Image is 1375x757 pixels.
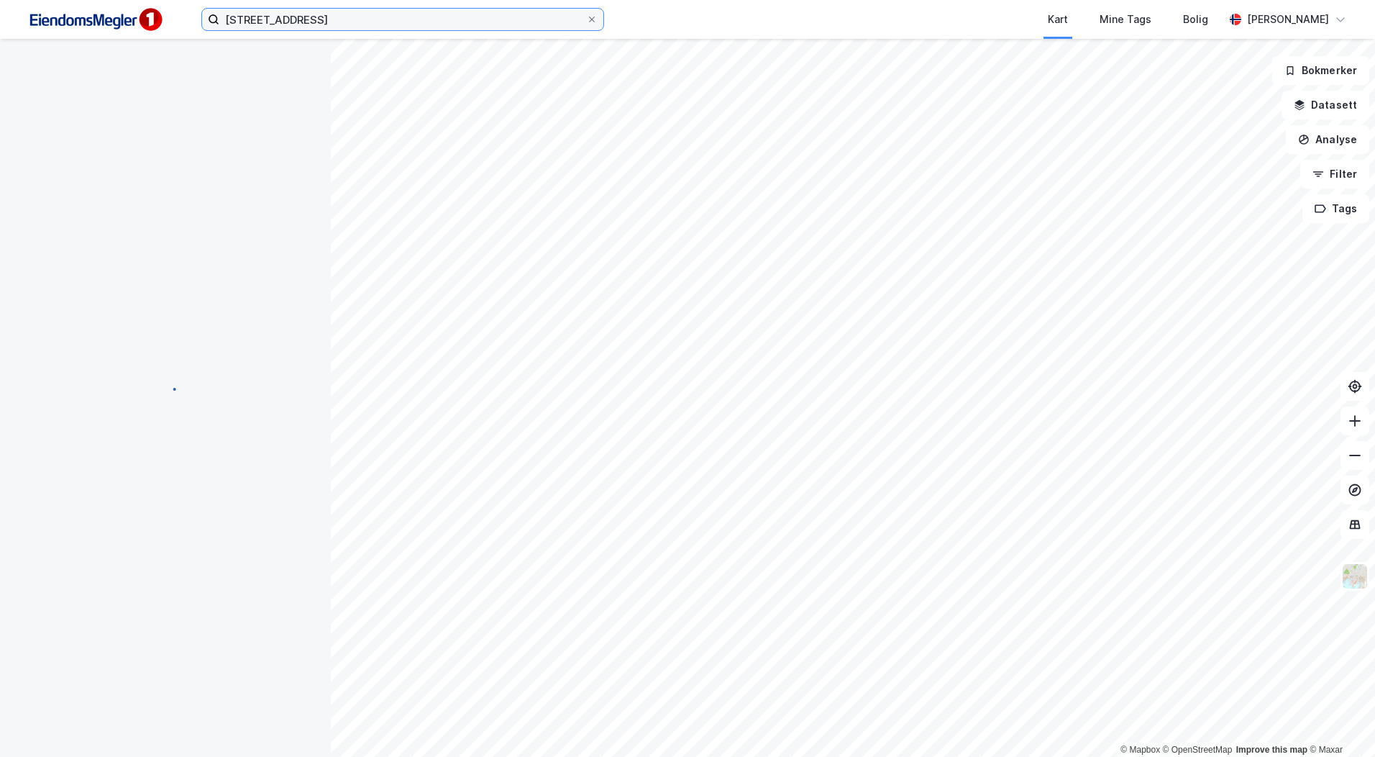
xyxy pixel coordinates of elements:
button: Bokmerker [1272,56,1369,85]
a: OpenStreetMap [1163,745,1233,755]
iframe: Chat Widget [1303,688,1375,757]
div: Mine Tags [1100,11,1151,28]
button: Filter [1300,160,1369,189]
div: Kontrollprogram for chat [1303,688,1375,757]
img: spinner.a6d8c91a73a9ac5275cf975e30b51cfb.svg [154,378,177,401]
button: Datasett [1282,91,1369,119]
div: [PERSON_NAME] [1247,11,1329,28]
button: Tags [1302,194,1369,223]
a: Mapbox [1120,745,1160,755]
img: F4PB6Px+NJ5v8B7XTbfpPpyloAAAAASUVORK5CYII= [23,4,167,36]
button: Analyse [1286,125,1369,154]
div: Bolig [1183,11,1208,28]
a: Improve this map [1236,745,1307,755]
input: Søk på adresse, matrikkel, gårdeiere, leietakere eller personer [219,9,586,30]
img: Z [1341,563,1369,590]
div: Kart [1048,11,1068,28]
